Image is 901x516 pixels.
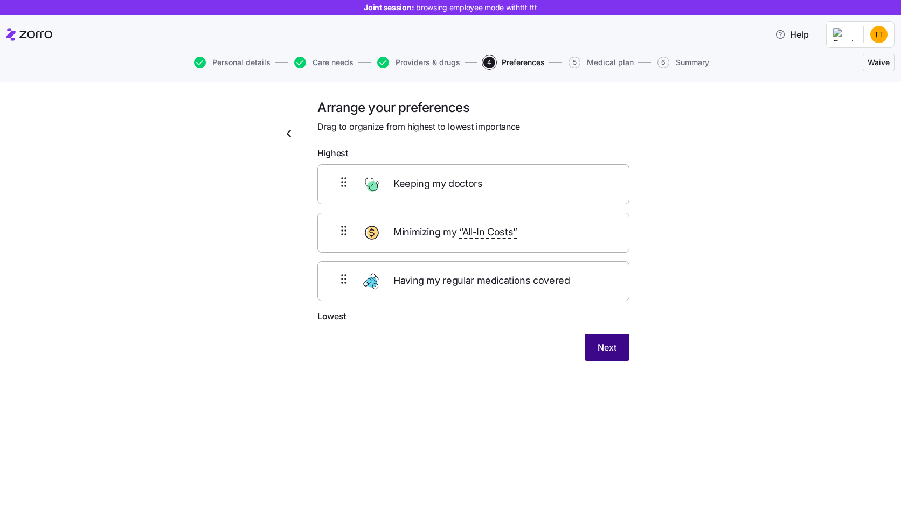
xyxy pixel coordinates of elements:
button: Providers & drugs [377,57,460,68]
span: Waive [868,57,890,68]
span: Preferences [502,59,545,66]
span: Medical plan [587,59,634,66]
button: Next [585,334,629,361]
span: “All-In Costs” [459,225,517,240]
button: Personal details [194,57,271,68]
button: Waive [863,54,895,71]
a: Personal details [192,57,271,68]
span: Lowest [317,310,346,323]
span: Care needs [313,59,354,66]
a: Providers & drugs [375,57,460,68]
a: Care needs [292,57,354,68]
button: Care needs [294,57,354,68]
button: 5Medical plan [569,57,634,68]
span: Help [775,28,809,41]
div: Minimizing my “All-In Costs” [317,213,629,253]
span: Providers & drugs [396,59,460,66]
button: 4Preferences [483,57,545,68]
button: Help [766,24,817,45]
span: Minimizing my [393,225,517,240]
span: Keeping my doctors [393,176,485,192]
span: Drag to organize from highest to lowest importance [317,120,520,134]
span: 6 [657,57,669,68]
span: Joint session: [364,2,537,13]
h1: Arrange your preferences [317,99,629,116]
button: 6Summary [657,57,709,68]
span: 4 [483,57,495,68]
div: Having my regular medications covered [317,261,629,301]
span: 5 [569,57,580,68]
img: Employer logo [833,28,855,41]
span: Highest [317,147,348,160]
span: Next [598,341,616,354]
span: Personal details [212,59,271,66]
span: Summary [676,59,709,66]
span: browsing employee mode with ttt ttt [416,2,537,13]
div: Keeping my doctors [317,164,629,204]
img: cc0bbcf6d8aec05a63b1c811ab13918e [870,26,888,43]
a: 4Preferences [481,57,545,68]
span: Having my regular medications covered [393,273,572,289]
